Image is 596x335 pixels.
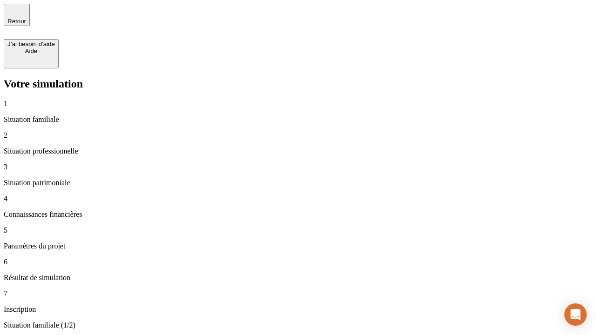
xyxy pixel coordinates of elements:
[7,40,55,47] div: J’ai besoin d'aide
[4,258,592,266] p: 6
[4,163,592,171] p: 3
[4,194,592,203] p: 4
[7,18,26,25] span: Retour
[4,226,592,234] p: 5
[4,131,592,140] p: 2
[4,100,592,108] p: 1
[7,47,55,54] div: Aide
[4,115,592,124] p: Situation familiale
[4,4,30,26] button: Retour
[4,147,592,155] p: Situation professionnelle
[4,179,592,187] p: Situation patrimoniale
[4,289,592,298] p: 7
[4,274,592,282] p: Résultat de simulation
[4,78,592,90] h2: Votre simulation
[4,210,592,219] p: Connaissances financières
[4,305,592,314] p: Inscription
[4,39,59,68] button: J’ai besoin d'aideAide
[4,321,592,329] p: Situation familiale (1/2)
[564,303,587,326] div: Open Intercom Messenger
[4,242,592,250] p: Paramètres du projet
